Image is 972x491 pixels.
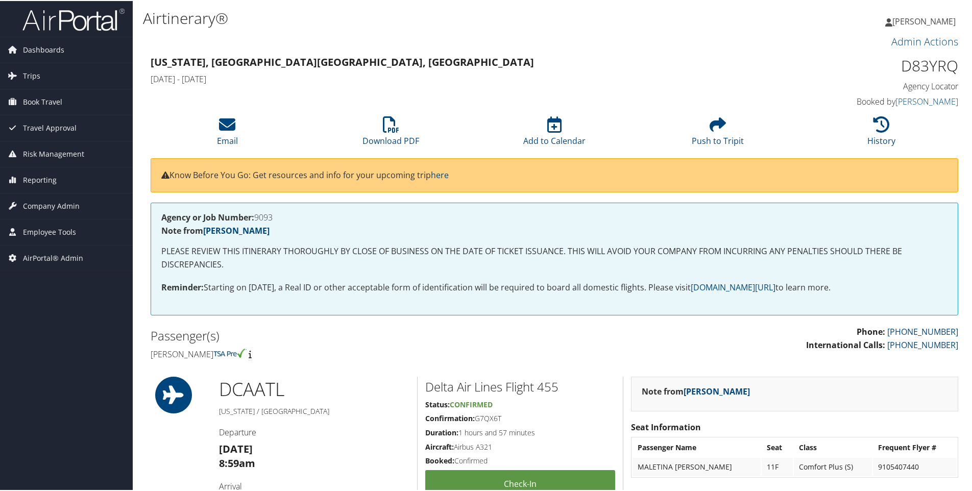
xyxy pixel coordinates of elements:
[631,421,701,432] strong: Seat Information
[762,457,793,475] td: 11F
[23,166,57,192] span: Reporting
[762,437,793,456] th: Seat
[219,455,255,469] strong: 8:59am
[425,412,475,422] strong: Confirmation:
[873,457,957,475] td: 9105407440
[887,325,958,336] a: [PHONE_NUMBER]
[867,121,895,145] a: History
[692,121,744,145] a: Push to Tripit
[892,15,956,26] span: [PERSON_NAME]
[887,338,958,350] a: [PHONE_NUMBER]
[151,72,752,84] h4: [DATE] - [DATE]
[633,457,760,475] td: MALETINA [PERSON_NAME]
[523,121,586,145] a: Add to Calendar
[23,88,62,114] span: Book Travel
[794,457,872,475] td: Comfort Plus (S)
[22,7,125,31] img: airportal-logo.png
[425,455,615,465] h5: Confirmed
[425,427,458,436] strong: Duration:
[425,441,615,451] h5: Airbus A321
[768,54,958,76] h1: D83YRQ
[642,385,750,396] strong: Note from
[161,224,270,235] strong: Note from
[23,218,76,244] span: Employee Tools
[23,62,40,88] span: Trips
[768,80,958,91] h4: Agency Locator
[425,441,454,451] strong: Aircraft:
[794,437,872,456] th: Class
[217,121,238,145] a: Email
[633,437,760,456] th: Passenger Name
[23,244,83,270] span: AirPortal® Admin
[203,224,270,235] a: [PERSON_NAME]
[873,437,957,456] th: Frequent Flyer #
[161,212,947,220] h4: 9093
[161,211,254,222] strong: Agency or Job Number:
[151,348,547,359] h4: [PERSON_NAME]
[425,377,615,395] h2: Delta Air Lines Flight 455
[161,244,947,270] p: PLEASE REVIEW THIS ITINERARY THOROUGHLY BY CLOSE OF BUSINESS ON THE DATE OF TICKET ISSUANCE. THIS...
[219,405,409,415] h5: [US_STATE] / [GEOGRAPHIC_DATA]
[806,338,885,350] strong: International Calls:
[450,399,493,408] span: Confirmed
[425,412,615,423] h5: G7QX6T
[161,280,947,293] p: Starting on [DATE], a Real ID or other acceptable form of identification will be required to boar...
[151,326,547,343] h2: Passenger(s)
[151,54,534,68] strong: [US_STATE], [GEOGRAPHIC_DATA] [GEOGRAPHIC_DATA], [GEOGRAPHIC_DATA]
[885,5,966,36] a: [PERSON_NAME]
[425,399,450,408] strong: Status:
[23,140,84,166] span: Risk Management
[219,441,253,455] strong: [DATE]
[431,168,449,180] a: here
[362,121,419,145] a: Download PDF
[143,7,692,28] h1: Airtinerary®
[684,385,750,396] a: [PERSON_NAME]
[768,95,958,106] h4: Booked by
[219,376,409,401] h1: DCA ATL
[219,426,409,437] h4: Departure
[895,95,958,106] a: [PERSON_NAME]
[691,281,775,292] a: [DOMAIN_NAME][URL]
[23,192,80,218] span: Company Admin
[857,325,885,336] strong: Phone:
[219,480,409,491] h4: Arrival
[425,427,615,437] h5: 1 hours and 57 minutes
[23,36,64,62] span: Dashboards
[23,114,77,140] span: Travel Approval
[425,455,454,464] strong: Booked:
[161,168,947,181] p: Know Before You Go: Get resources and info for your upcoming trip
[161,281,204,292] strong: Reminder:
[891,34,958,47] a: Admin Actions
[213,348,247,357] img: tsa-precheck.png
